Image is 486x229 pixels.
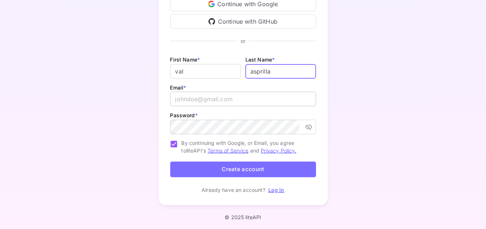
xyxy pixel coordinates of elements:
input: johndoe@gmail.com [170,92,316,106]
input: John [170,64,241,79]
label: First Name [170,56,200,63]
label: Password [170,112,198,118]
a: Log in [268,187,284,193]
p: Already have an account? [202,186,265,194]
a: Terms of Service [207,147,248,154]
button: Create account [170,162,316,177]
div: Continue with GitHub [170,14,316,29]
button: toggle password visibility [302,121,315,134]
p: © 2025 liteAPI [225,214,261,220]
label: Last Name [245,56,275,63]
a: Privacy Policy. [261,147,296,154]
label: Email [170,84,186,91]
input: Doe [245,64,316,79]
span: By continuing with Google, or Email, you agree to liteAPI's and [182,139,310,154]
